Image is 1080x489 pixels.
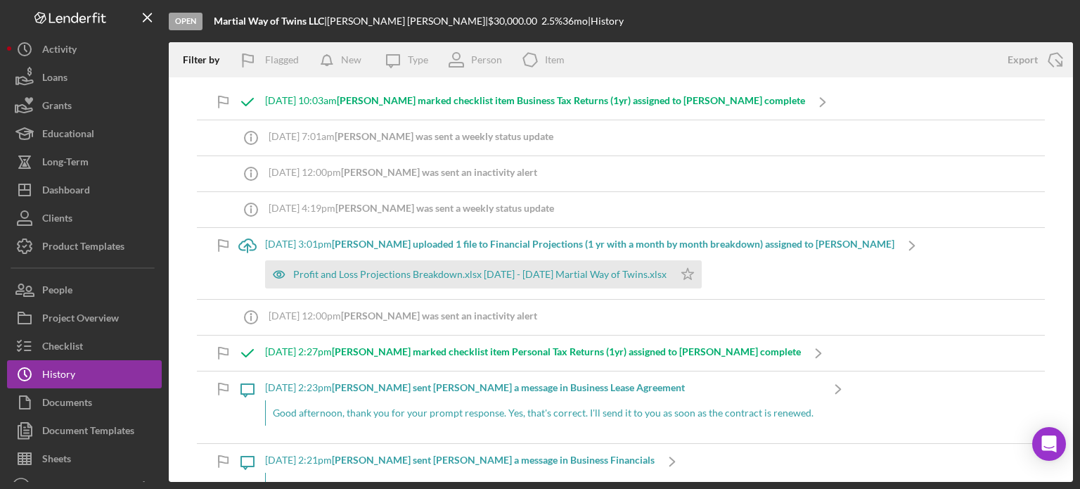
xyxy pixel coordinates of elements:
div: People [42,276,72,307]
div: [DATE] 2:23pm [265,382,821,393]
div: New [341,46,361,74]
div: Item [545,54,565,65]
b: [PERSON_NAME] sent [PERSON_NAME] a message in Business Financials [332,454,655,466]
div: 2.5 % [541,15,562,27]
a: [DATE] 2:27pm[PERSON_NAME] marked checklist item Personal Tax Returns (1yr) assigned to [PERSON_N... [230,336,836,371]
button: People [7,276,162,304]
b: [PERSON_NAME] was sent an inactivity alert [341,166,537,178]
button: Profit and Loss Projections Breakdown.xlsx [DATE] - [DATE] Martial Way of Twins.xlsx [265,260,702,288]
div: Open [169,13,202,30]
button: Project Overview [7,304,162,332]
div: Flagged [265,46,299,74]
div: Grants [42,91,72,123]
div: Loans [42,63,67,95]
a: [DATE] 2:23pm[PERSON_NAME] sent [PERSON_NAME] a message in Business Lease AgreementGood afternoon... [230,371,856,443]
button: Flagged [230,46,313,74]
div: 36 mo [562,15,588,27]
button: Activity [7,35,162,63]
div: Product Templates [42,232,124,264]
button: Grants [7,91,162,120]
a: [DATE] 10:03am[PERSON_NAME] marked checklist item Business Tax Returns (1yr) assigned to [PERSON_... [230,84,840,120]
div: | [214,15,327,27]
div: Profit and Loss Projections Breakdown.xlsx [DATE] - [DATE] Martial Way of Twins.xlsx [293,269,667,280]
div: Filter by [183,54,230,65]
button: Checklist [7,332,162,360]
button: Export [994,46,1073,74]
div: Checklist [42,332,83,364]
div: History [42,360,75,392]
button: Clients [7,204,162,232]
div: Documents [42,388,92,420]
b: [PERSON_NAME] uploaded 1 file to Financial Projections (1 yr with a month by month breakdown) ass... [332,238,894,250]
button: Document Templates [7,417,162,445]
button: Dashboard [7,176,162,204]
div: [DATE] 7:01am [269,131,553,142]
button: Long-Term [7,148,162,176]
b: [PERSON_NAME] was sent a weekly status update [335,202,554,214]
div: Project Overview [42,304,119,336]
button: Educational [7,120,162,148]
div: $30,000.00 [488,15,541,27]
div: | History [588,15,624,27]
div: Person [471,54,502,65]
a: [DATE] 3:01pm[PERSON_NAME] uploaded 1 file to Financial Projections (1 yr with a month by month b... [230,228,930,299]
div: Document Templates [42,417,134,448]
div: Good afternoon, thank you for your prompt response. Yes, that's correct. I'll send it to you as s... [265,400,821,426]
div: Activity [42,35,77,67]
div: [PERSON_NAME] [PERSON_NAME] | [327,15,488,27]
div: Educational [42,120,94,151]
div: [DATE] 4:19pm [269,203,554,214]
b: [PERSON_NAME] marked checklist item Personal Tax Returns (1yr) assigned to [PERSON_NAME] complete [332,345,801,357]
div: [DATE] 10:03am [265,95,805,106]
b: [PERSON_NAME] was sent a weekly status update [335,130,553,142]
b: [PERSON_NAME] sent [PERSON_NAME] a message in Business Lease Agreement [332,381,685,393]
b: [PERSON_NAME] marked checklist item Business Tax Returns (1yr) assigned to [PERSON_NAME] complete [337,94,805,106]
div: Dashboard [42,176,90,208]
button: Product Templates [7,232,162,260]
b: [PERSON_NAME] was sent an inactivity alert [341,310,537,322]
button: History [7,360,162,388]
div: Long-Term [42,148,89,179]
div: [DATE] 3:01pm [265,239,894,250]
div: [DATE] 12:00pm [269,310,537,322]
button: Sheets [7,445,162,473]
div: [DATE] 2:21pm [265,455,655,466]
div: Sheets [42,445,71,476]
div: Open Intercom Messenger [1032,427,1066,461]
div: Export [1008,46,1038,74]
div: Type [408,54,428,65]
div: [DATE] 2:27pm [265,346,801,357]
b: Martial Way of Twins LLC [214,15,324,27]
div: [DATE] 12:00pm [269,167,537,178]
button: Documents [7,388,162,417]
button: Loans [7,63,162,91]
div: Clients [42,204,72,236]
button: New [313,46,375,74]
